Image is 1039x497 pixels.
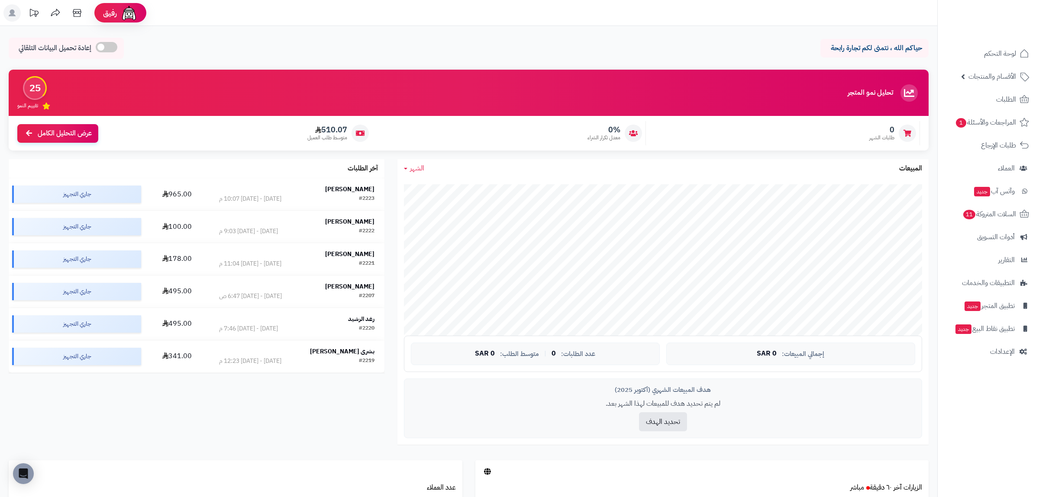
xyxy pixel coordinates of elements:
[359,195,374,203] div: #2223
[325,217,374,226] strong: [PERSON_NAME]
[325,185,374,194] strong: [PERSON_NAME]
[348,165,378,173] h3: آخر الطلبات
[310,347,374,356] strong: بشرى [PERSON_NAME]
[561,350,595,358] span: عدد الطلبات:
[869,125,894,135] span: 0
[850,482,864,493] small: مباشر
[962,208,1016,220] span: السلات المتروكة
[307,125,347,135] span: 510.07
[348,314,374,324] strong: رغد الرشيد
[544,350,546,357] span: |
[359,227,374,236] div: #2222
[13,463,34,484] div: Open Intercom Messenger
[639,412,687,431] button: تحديد الهدف
[943,181,1034,202] a: وآتس آبجديد
[943,112,1034,133] a: المراجعات والأسئلة1
[12,186,141,203] div: جاري التجهيز
[943,227,1034,247] a: أدوات التسويق
[17,124,98,143] a: عرض التحليل الكامل
[955,323,1015,335] span: تطبيق نقاط البيع
[943,318,1034,339] a: تطبيق نقاط البيعجديد
[757,350,777,358] span: 0 SAR
[943,89,1034,110] a: الطلبات
[325,250,374,259] strong: [PERSON_NAME]
[145,308,210,340] td: 495.00
[23,4,45,24] a: تحديثات المنصة
[427,482,456,493] a: عدد العملاء
[17,102,38,109] span: تقييم النمو
[955,324,971,334] span: جديد
[219,357,281,366] div: [DATE] - [DATE] 12:23 م
[943,158,1034,179] a: العملاء
[12,218,141,235] div: جاري التجهيز
[990,346,1015,358] span: الإعدادات
[325,282,374,291] strong: [PERSON_NAME]
[145,211,210,243] td: 100.00
[219,260,281,268] div: [DATE] - [DATE] 11:04 م
[964,300,1015,312] span: تطبيق المتجر
[998,162,1015,174] span: العملاء
[38,128,92,138] span: عرض التحليل الكامل
[410,163,424,173] span: الشهر
[12,315,141,333] div: جاري التجهيز
[984,48,1016,60] span: لوحة التحكم
[475,350,495,358] span: 0 SAR
[850,482,922,493] a: الزيارات آخر ٦٠ دقيقةمباشر
[981,139,1016,151] span: طلبات الإرجاع
[552,350,556,358] span: 0
[943,135,1034,156] a: طلبات الإرجاع
[145,243,210,275] td: 178.00
[996,93,1016,106] span: الطلبات
[12,283,141,300] div: جاري التجهيز
[962,277,1015,289] span: التطبيقات والخدمات
[500,350,539,358] span: متوسط الطلب:
[219,227,278,236] div: [DATE] - [DATE] 9:03 م
[12,250,141,268] div: جاري التجهيز
[120,4,138,22] img: ai-face.png
[955,116,1016,128] span: المراجعات والأسئلة
[587,134,620,141] span: معدل تكرار الشراء
[943,250,1034,270] a: التقارير
[943,204,1034,224] a: السلات المتروكة11
[359,357,374,366] div: #2219
[827,43,922,53] p: حياكم الله ، نتمنى لكم تجارة رابحة
[998,254,1015,266] span: التقارير
[359,292,374,301] div: #2207
[411,385,915,394] div: هدف المبيعات الشهري (أكتوبر 2025)
[899,165,922,173] h3: المبيعات
[848,89,893,97] h3: تحليل نمو المتجر
[963,210,975,219] span: 11
[12,348,141,365] div: جاري التجهيز
[103,8,117,18] span: رفيق
[943,295,1034,316] a: تطبيق المتجرجديد
[977,231,1015,243] span: أدوات التسويق
[219,292,282,301] div: [DATE] - [DATE] 6:47 ص
[145,178,210,210] td: 965.00
[145,340,210,372] td: 341.00
[974,187,990,196] span: جديد
[307,134,347,141] span: متوسط طلب العميل
[968,71,1016,83] span: الأقسام والمنتجات
[973,185,1015,197] span: وآتس آب
[956,118,966,128] span: 1
[19,43,91,53] span: إعادة تحميل البيانات التلقائي
[219,324,278,333] div: [DATE] - [DATE] 7:46 م
[965,301,981,311] span: جديد
[411,399,915,409] p: لم يتم تحديد هدف للمبيعات لهذا الشهر بعد.
[943,341,1034,362] a: الإعدادات
[587,125,620,135] span: 0%
[782,350,824,358] span: إجمالي المبيعات:
[145,276,210,308] td: 495.00
[219,195,281,203] div: [DATE] - [DATE] 10:07 م
[943,43,1034,64] a: لوحة التحكم
[943,273,1034,293] a: التطبيقات والخدمات
[359,260,374,268] div: #2221
[404,164,424,173] a: الشهر
[869,134,894,141] span: طلبات الشهر
[359,324,374,333] div: #2220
